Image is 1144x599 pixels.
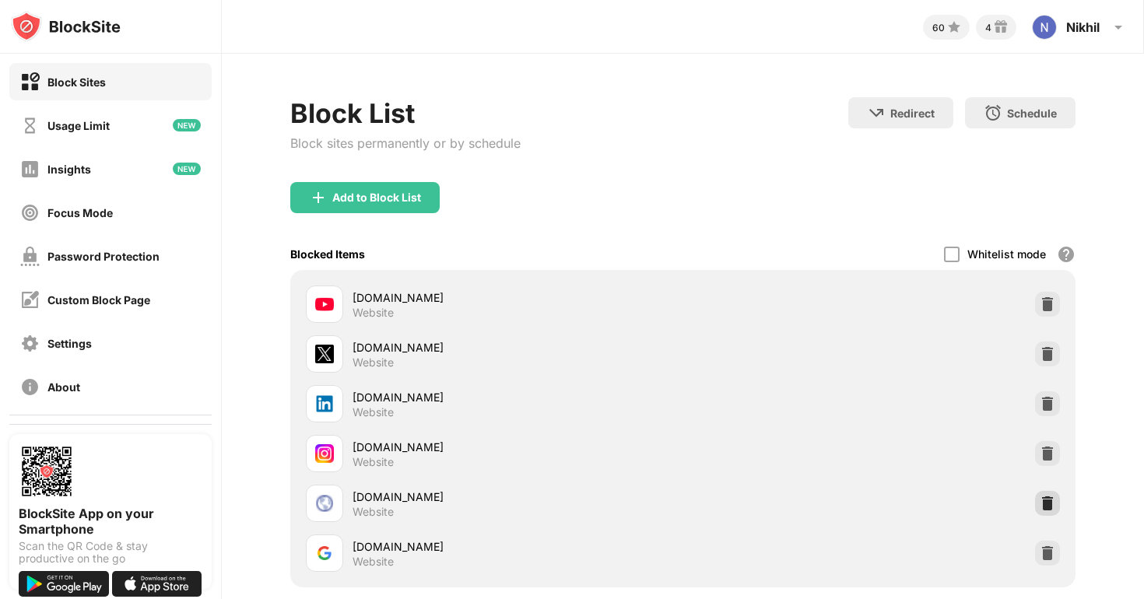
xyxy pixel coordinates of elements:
[47,380,80,394] div: About
[991,18,1010,37] img: reward-small.svg
[290,97,521,129] div: Block List
[353,538,683,555] div: [DOMAIN_NAME]
[1032,15,1057,40] img: ACg8ocIdhClVUno8T7ckEG2pQ-xhfh_bn5fmRV32nyCSxeAh=s96-c
[47,75,106,89] div: Block Sites
[20,116,40,135] img: time-usage-off.svg
[890,107,935,120] div: Redirect
[1066,19,1100,35] div: Nikhil
[945,18,963,37] img: points-small.svg
[112,571,202,597] img: download-on-the-app-store.svg
[20,377,40,397] img: about-off.svg
[173,119,201,131] img: new-icon.svg
[20,334,40,353] img: settings-off.svg
[47,250,160,263] div: Password Protection
[47,206,113,219] div: Focus Mode
[290,247,365,261] div: Blocked Items
[290,135,521,151] div: Block sites permanently or by schedule
[315,544,334,562] img: favicons
[19,443,75,499] img: options-page-qr-code.png
[332,191,421,204] div: Add to Block List
[19,571,109,597] img: get-it-on-google-play.svg
[353,439,683,455] div: [DOMAIN_NAME]
[353,405,394,419] div: Website
[20,159,40,179] img: insights-off.svg
[353,489,683,505] div: [DOMAIN_NAME]
[353,356,394,370] div: Website
[11,11,121,42] img: logo-blocksite.svg
[20,203,40,222] img: focus-off.svg
[353,306,394,320] div: Website
[353,455,394,469] div: Website
[985,22,991,33] div: 4
[353,555,394,569] div: Website
[315,295,334,314] img: favicons
[19,540,202,565] div: Scan the QR Code & stay productive on the go
[19,506,202,537] div: BlockSite App on your Smartphone
[47,163,91,176] div: Insights
[20,290,40,310] img: customize-block-page-off.svg
[353,339,683,356] div: [DOMAIN_NAME]
[353,289,683,306] div: [DOMAIN_NAME]
[173,163,201,175] img: new-icon.svg
[47,337,92,350] div: Settings
[1007,107,1057,120] div: Schedule
[47,293,150,307] div: Custom Block Page
[353,389,683,405] div: [DOMAIN_NAME]
[353,505,394,519] div: Website
[315,444,334,463] img: favicons
[967,247,1046,261] div: Whitelist mode
[315,345,334,363] img: favicons
[932,22,945,33] div: 60
[47,119,110,132] div: Usage Limit
[315,394,334,413] img: favicons
[315,494,334,513] img: favicons
[20,72,40,92] img: block-on.svg
[20,247,40,266] img: password-protection-off.svg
